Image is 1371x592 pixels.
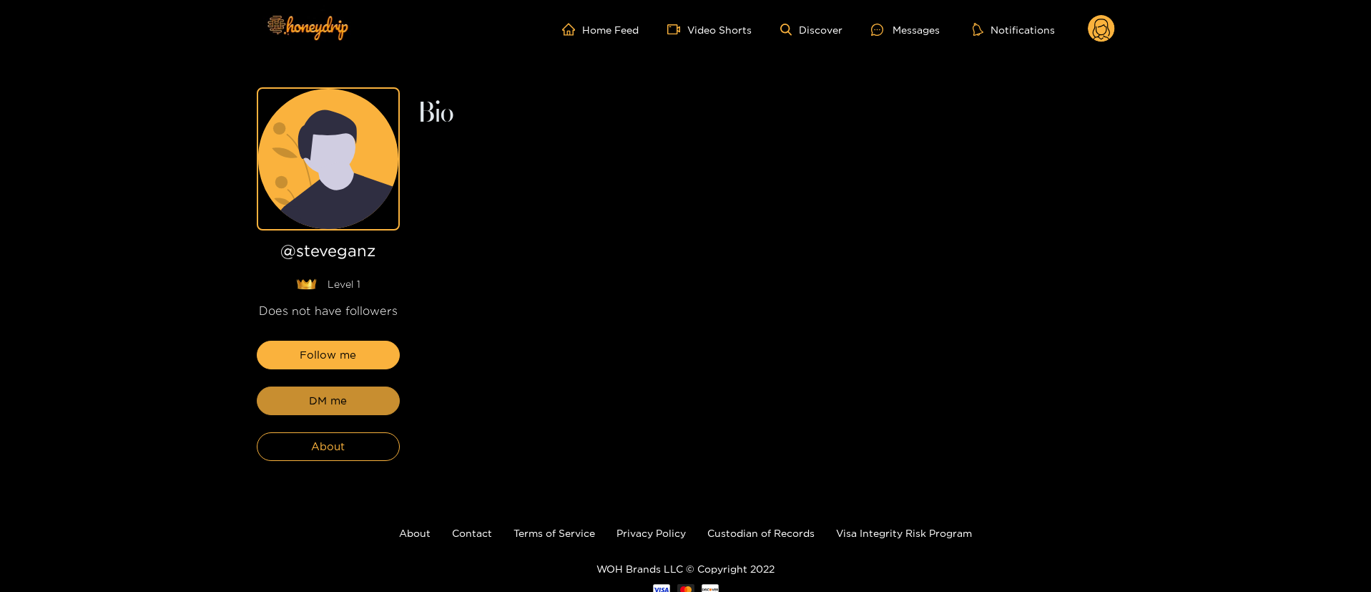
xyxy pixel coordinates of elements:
a: Terms of Service [513,528,595,538]
a: Custodian of Records [707,528,815,538]
button: About [257,432,400,461]
a: Discover [780,24,842,36]
span: home [562,23,582,36]
a: Video Shorts [667,23,752,36]
button: DM me [257,387,400,415]
span: Follow me [300,346,356,364]
a: Privacy Policy [616,528,686,538]
h2: Bio [417,102,1115,126]
span: DM me [309,392,347,409]
button: Notifications [968,22,1059,37]
a: Visa Integrity Risk Program [836,528,972,538]
a: Home Feed [562,23,639,36]
div: Does not have followers [257,303,400,319]
a: Contact [452,528,492,538]
span: About [311,438,345,455]
a: About [399,528,431,538]
span: video-camera [667,23,687,36]
h1: @ steveganz [257,242,400,266]
span: Level 1 [328,277,360,291]
div: Messages [871,21,940,38]
button: Follow me [257,341,400,369]
img: lavel grade [296,278,317,290]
